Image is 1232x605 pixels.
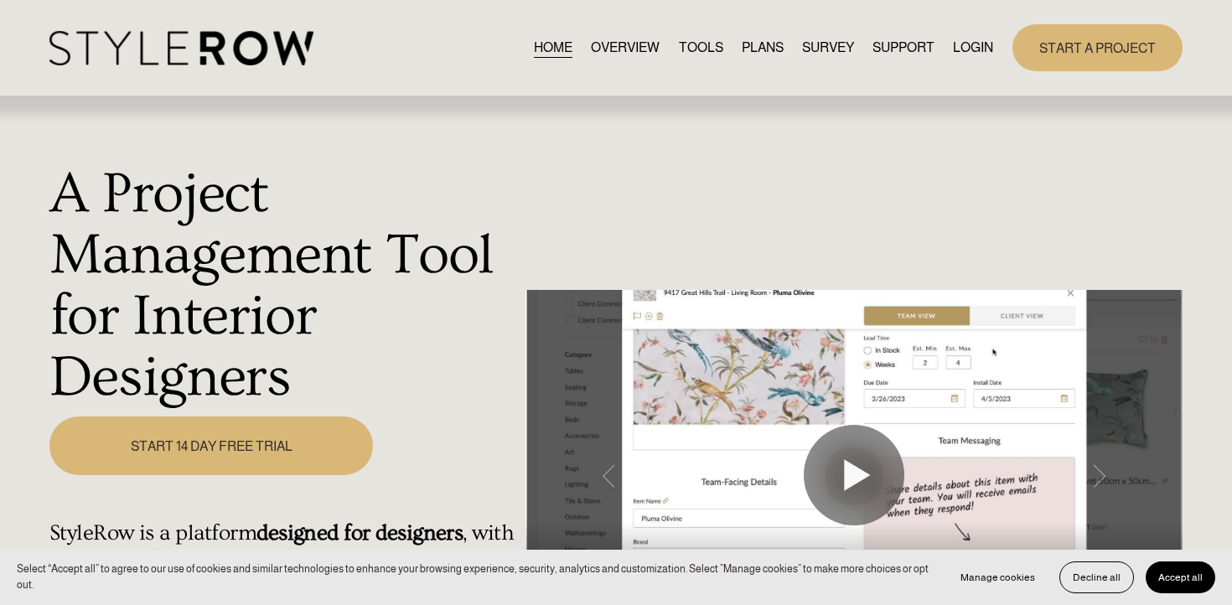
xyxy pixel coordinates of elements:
[802,36,854,59] a: SURVEY
[17,561,931,592] p: Select “Accept all” to agree to our use of cookies and similar technologies to enhance your brows...
[953,36,993,59] a: LOGIN
[960,571,1035,583] span: Manage cookies
[872,36,934,59] a: folder dropdown
[804,425,904,525] button: Play
[948,561,1048,593] button: Manage cookies
[591,36,660,59] a: OVERVIEW
[534,36,572,59] a: HOME
[1012,24,1183,70] a: START A PROJECT
[1146,561,1215,593] button: Accept all
[1059,561,1134,593] button: Decline all
[256,520,463,546] strong: designed for designers
[49,31,313,65] img: StyleRow
[679,36,723,59] a: TOOLS
[1158,571,1203,583] span: Accept all
[49,163,516,407] h1: A Project Management Tool for Interior Designers
[742,36,784,59] a: PLANS
[1073,571,1121,583] span: Decline all
[49,416,374,474] a: START 14 DAY FREE TRIAL
[49,520,516,572] h4: StyleRow is a platform , with maximum flexibility and organization.
[872,38,934,58] span: SUPPORT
